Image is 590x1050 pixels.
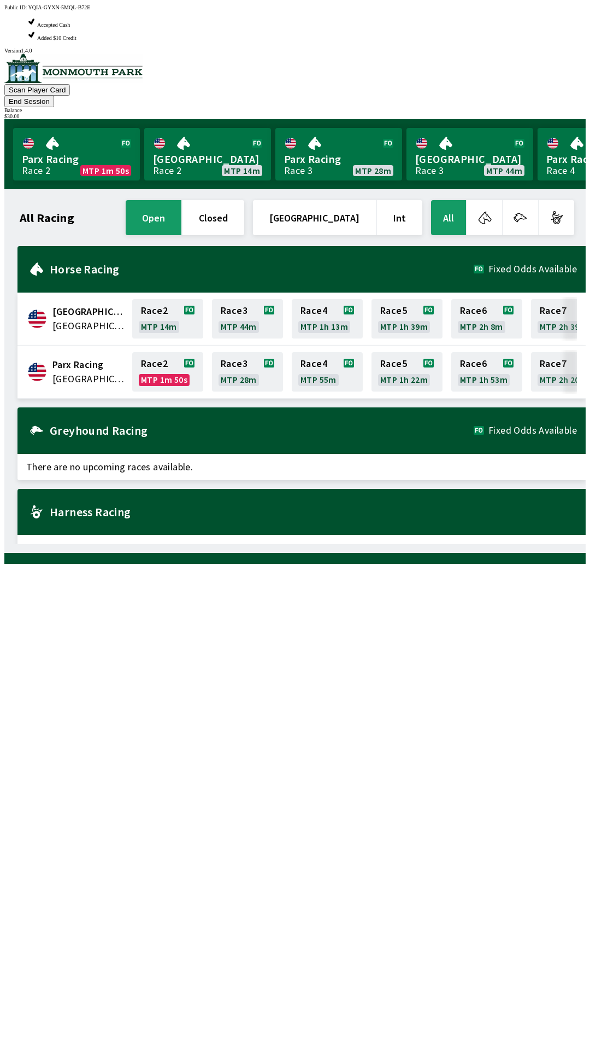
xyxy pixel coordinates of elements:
[4,4,586,10] div: Public ID:
[380,306,407,315] span: Race 5
[4,54,143,83] img: venue logo
[371,352,442,392] a: Race5MTP 1h 22m
[380,322,428,331] span: MTP 1h 39m
[406,128,533,180] a: [GEOGRAPHIC_DATA]Race 3MTP 44m
[488,265,577,273] span: Fixed Odds Available
[221,375,257,384] span: MTP 28m
[292,299,363,339] a: Race4MTP 1h 13m
[415,166,444,175] div: Race 3
[4,84,70,96] button: Scan Player Card
[37,22,70,28] span: Accepted Cash
[153,166,181,175] div: Race 2
[50,507,577,516] h2: Harness Racing
[144,128,271,180] a: [GEOGRAPHIC_DATA]Race 2MTP 14m
[4,48,586,54] div: Version 1.4.0
[460,322,503,331] span: MTP 2h 8m
[451,299,522,339] a: Race6MTP 2h 8m
[300,322,348,331] span: MTP 1h 13m
[460,359,487,368] span: Race 6
[22,152,131,166] span: Parx Racing
[221,322,257,331] span: MTP 44m
[50,265,474,273] h2: Horse Racing
[182,200,244,235] button: closed
[275,128,402,180] a: Parx RacingRace 3MTP 28m
[132,299,203,339] a: Race2MTP 14m
[221,359,247,368] span: Race 3
[22,166,50,175] div: Race 2
[4,96,54,107] button: End Session
[212,352,283,392] a: Race3MTP 28m
[141,359,168,368] span: Race 2
[451,352,522,392] a: Race6MTP 1h 53m
[540,322,587,331] span: MTP 2h 39m
[4,107,586,113] div: Balance
[300,375,337,384] span: MTP 55m
[377,200,422,235] button: Int
[253,200,376,235] button: [GEOGRAPHIC_DATA]
[371,299,442,339] a: Race5MTP 1h 39m
[380,375,428,384] span: MTP 1h 22m
[141,375,187,384] span: MTP 1m 50s
[141,322,177,331] span: MTP 14m
[300,306,327,315] span: Race 4
[82,166,129,175] span: MTP 1m 50s
[488,426,577,435] span: Fixed Odds Available
[380,359,407,368] span: Race 5
[141,306,168,315] span: Race 2
[300,359,327,368] span: Race 4
[284,152,393,166] span: Parx Racing
[52,358,126,372] span: Parx Racing
[50,426,474,435] h2: Greyhound Racing
[20,213,74,222] h1: All Racing
[292,352,363,392] a: Race4MTP 55m
[4,113,586,119] div: $ 30.00
[52,372,126,386] span: United States
[153,152,262,166] span: [GEOGRAPHIC_DATA]
[460,306,487,315] span: Race 6
[284,166,312,175] div: Race 3
[13,128,140,180] a: Parx RacingRace 2MTP 1m 50s
[221,306,247,315] span: Race 3
[52,305,126,319] span: Monmouth Park
[540,375,587,384] span: MTP 2h 20m
[486,166,522,175] span: MTP 44m
[540,359,567,368] span: Race 7
[37,35,76,41] span: Added $10 Credit
[52,319,126,333] span: United States
[540,306,567,315] span: Race 7
[17,535,586,561] span: There are no upcoming races available.
[132,352,203,392] a: Race2MTP 1m 50s
[224,166,260,175] span: MTP 14m
[126,200,181,235] button: open
[546,166,575,175] div: Race 4
[212,299,283,339] a: Race3MTP 44m
[431,200,466,235] button: All
[460,375,508,384] span: MTP 1h 53m
[17,454,586,480] span: There are no upcoming races available.
[355,166,391,175] span: MTP 28m
[415,152,524,166] span: [GEOGRAPHIC_DATA]
[28,4,91,10] span: YQIA-GYXN-5MQL-B72E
